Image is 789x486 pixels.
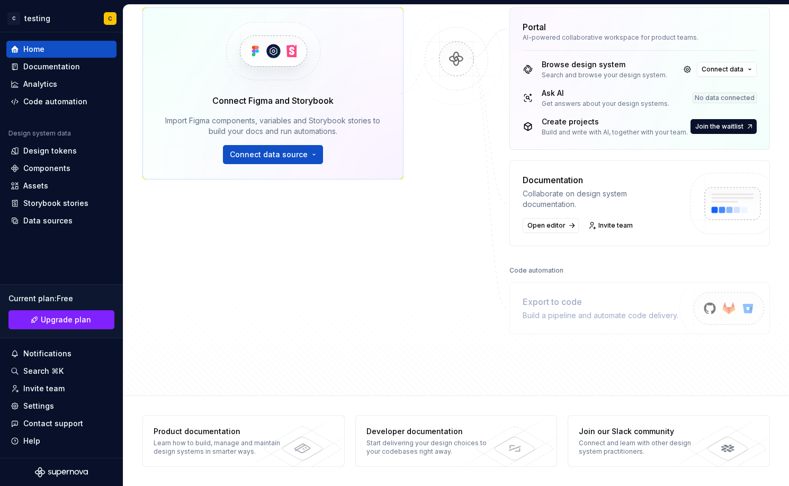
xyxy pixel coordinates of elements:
div: Notifications [23,348,71,359]
a: Settings [6,398,116,415]
div: Contact support [23,418,83,429]
div: Invite team [23,383,65,394]
div: Help [23,436,40,446]
div: Home [23,44,44,55]
div: Learn how to build, manage and maintain design systems in smarter ways. [154,439,283,456]
div: Import Figma components, variables and Storybook stories to build your docs and run automations. [158,115,388,137]
a: Code automation [6,93,116,110]
div: Data sources [23,215,73,226]
div: Analytics [23,79,57,89]
div: Product documentation [154,426,283,437]
button: Connect data [697,62,757,77]
div: Build a pipeline and automate code delivery. [523,310,678,321]
a: Components [6,160,116,177]
a: Join our Slack communityConnect and learn with other design system practitioners. [568,415,770,467]
div: Design tokens [23,146,77,156]
div: No data connected [693,93,757,103]
div: Portal [523,21,546,33]
div: Documentation [23,61,80,72]
a: Assets [6,177,116,194]
a: Invite team [585,218,638,233]
div: Connect and learn with other design system practitioners. [579,439,709,456]
a: Storybook stories [6,195,116,212]
span: Open editor [527,221,566,230]
div: Browse design system [542,59,667,70]
div: Settings [23,401,54,411]
a: Home [6,41,116,58]
a: Data sources [6,212,116,229]
span: Invite team [598,221,633,230]
button: CtestingC [2,7,121,30]
div: Collaborate on design system documentation. [523,188,681,210]
div: Search ⌘K [23,366,64,376]
div: Search and browse your design system. [542,71,667,79]
button: Upgrade plan [8,310,114,329]
div: Assets [23,181,48,191]
div: AI-powered collaborative workspace for product teams. [523,33,757,42]
div: Code automation [23,96,87,107]
button: Search ⌘K [6,363,116,380]
div: Export to code [523,295,678,308]
button: Notifications [6,345,116,362]
div: Storybook stories [23,198,88,209]
svg: Supernova Logo [35,467,88,478]
div: Components [23,163,70,174]
div: C [7,12,20,25]
span: Connect data source [230,149,308,160]
div: Ask AI [542,88,669,98]
div: Connect Figma and Storybook [212,94,334,107]
div: Get answers about your design systems. [542,100,669,108]
a: Developer documentationStart delivering your design choices to your codebases right away. [355,415,558,467]
div: Join our Slack community [579,426,709,437]
button: Help [6,433,116,449]
div: C [108,14,112,23]
span: Connect data [702,65,743,74]
div: Developer documentation [366,426,496,437]
div: Code automation [509,263,563,278]
a: Open editor [523,218,579,233]
div: Create projects [542,116,688,127]
span: Join the waitlist [695,122,743,131]
a: Analytics [6,76,116,93]
div: Current plan : Free [8,293,114,304]
div: Build and write with AI, together with your team. [542,128,688,137]
div: testing [24,13,50,24]
div: Design system data [8,129,71,138]
button: Join the waitlist [691,119,757,134]
a: Design tokens [6,142,116,159]
a: Product documentationLearn how to build, manage and maintain design systems in smarter ways. [142,415,345,467]
div: Start delivering your design choices to your codebases right away. [366,439,496,456]
button: Connect data source [223,145,323,164]
div: Documentation [523,174,681,186]
button: Contact support [6,415,116,432]
a: Documentation [6,58,116,75]
span: Upgrade plan [41,314,91,325]
a: Invite team [6,380,116,397]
